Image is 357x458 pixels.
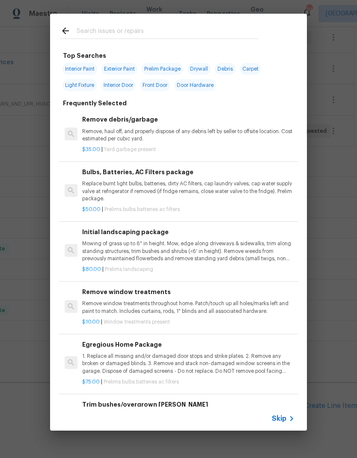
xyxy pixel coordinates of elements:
h6: Frequently Selected [63,98,127,108]
span: Prelim Package [142,63,183,75]
span: $10.00 [82,319,100,324]
span: Prelims bulbs batteries ac filters [104,207,180,212]
span: Prelims bulbs batteries ac filters [104,379,179,384]
h6: Trim bushes/overgrown [PERSON_NAME] [82,400,295,409]
h6: Remove debris/garbage [82,115,295,124]
span: Interior Door [101,79,136,91]
p: | [82,206,295,213]
span: Door Hardware [174,79,216,91]
p: Replace burnt light bulbs, batteries, dirty AC filters, cap laundry valves, cap water supply valv... [82,180,295,202]
span: Interior Paint [62,63,97,75]
h6: Top Searches [63,51,106,60]
p: Remove window treatments throughout home. Patch/touch up all holes/marks left and paint to match.... [82,300,295,315]
span: Exterior Paint [101,63,137,75]
h6: Bulbs, Batteries, AC Filters package [82,167,295,177]
span: Yard garbage present [104,147,156,152]
p: | [82,146,295,153]
p: Mowing of grass up to 6" in height. Mow, edge along driveways & sidewalks, trim along standing st... [82,240,295,262]
span: Window treatments present [104,319,170,324]
p: | [82,266,295,273]
span: Light Fixture [62,79,97,91]
h6: Initial landscaping package [82,227,295,237]
span: Debris [215,63,235,75]
span: $50.00 [82,207,101,212]
p: 1. Replace all missing and/or damaged door stops and strike plates. 2. Remove any broken or damag... [82,353,295,375]
span: Drywall [187,63,211,75]
h6: Egregious Home Package [82,340,295,349]
span: Carpet [240,63,261,75]
span: Skip [272,414,286,423]
h6: Remove window treatments [82,287,295,297]
span: $75.00 [82,379,100,384]
p: | [82,318,295,326]
input: Search issues or repairs [77,26,258,39]
span: $35.00 [82,147,100,152]
p: | [82,378,295,386]
span: $80.00 [82,267,101,272]
p: Remove, haul off, and properly dispose of any debris left by seller to offsite location. Cost est... [82,128,295,143]
span: Front Door [140,79,170,91]
span: Prelims landscaping [105,267,153,272]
